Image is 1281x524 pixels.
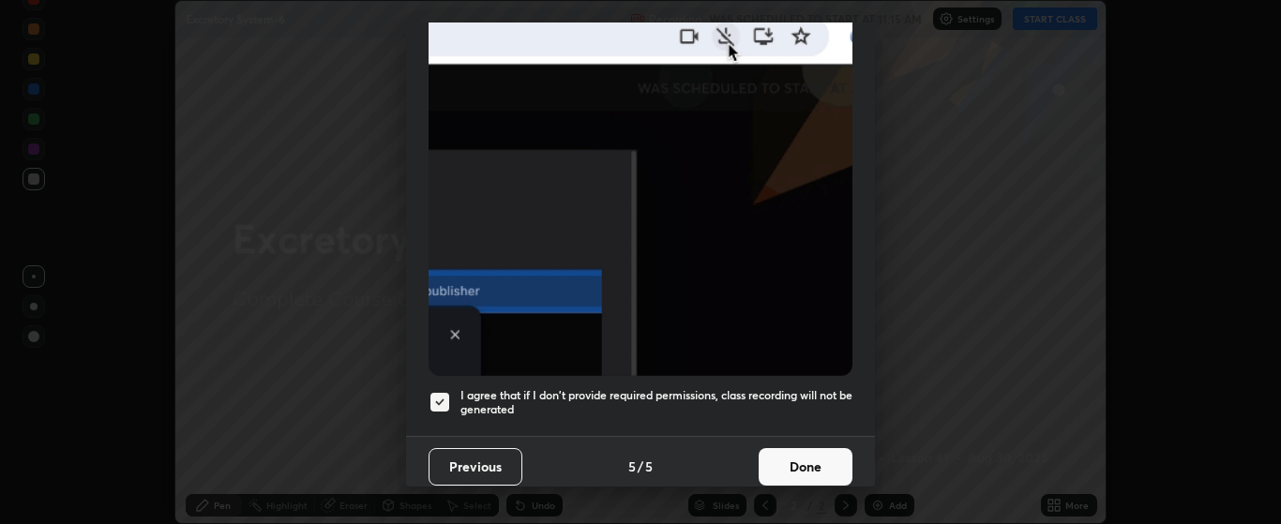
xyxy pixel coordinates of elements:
h4: / [638,457,643,476]
h4: 5 [628,457,636,476]
button: Previous [429,448,522,486]
h4: 5 [645,457,653,476]
h5: I agree that if I don't provide required permissions, class recording will not be generated [460,388,852,417]
button: Done [759,448,852,486]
